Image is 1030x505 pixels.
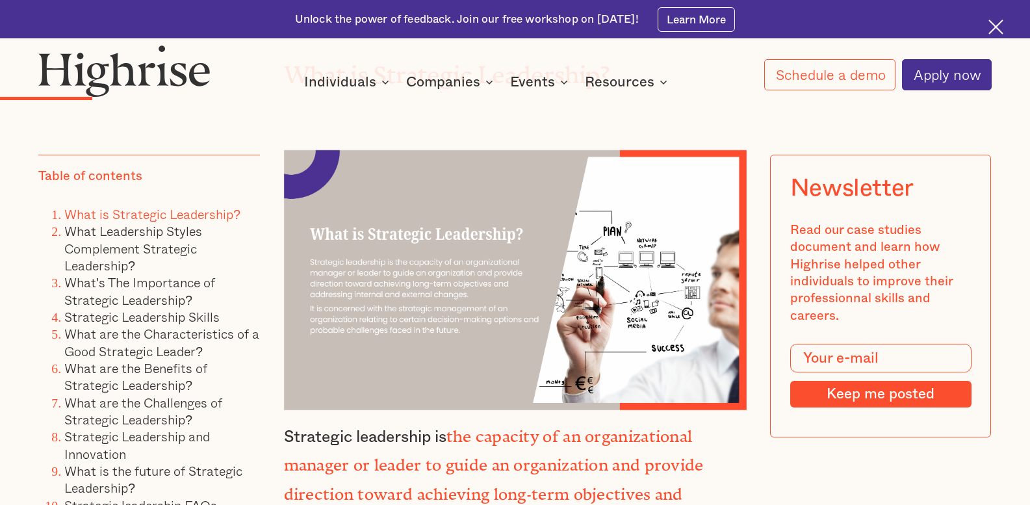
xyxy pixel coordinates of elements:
div: Companies [406,74,497,90]
a: What's The Importance of Strategic Leadership? [64,272,215,309]
div: Resources [585,74,654,90]
div: Read our case studies document and learn how Highrise helped other individuals to improve their p... [790,222,972,324]
form: Modal Form [790,344,972,408]
a: What Leadership Styles Complement Strategic Leadership? [64,221,202,276]
a: What is Strategic Leadership? [64,204,240,224]
div: Individuals [304,74,393,90]
div: Companies [406,74,480,90]
a: Strategic Leadership Skills [64,307,220,327]
a: What are the Benefits of Strategic Leadership? [64,358,207,395]
input: Your e-mail [790,344,972,373]
div: Resources [585,74,671,90]
div: Events [510,74,572,90]
div: Events [510,74,555,90]
div: Newsletter [790,174,914,202]
a: Apply now [902,59,991,90]
a: Strategic Leadership and Innovation [64,427,210,464]
div: Individuals [304,74,376,90]
a: Learn More [658,7,735,32]
input: Keep me posted [790,381,972,408]
a: What are the Characteristics of a Good Strategic Leader? [64,324,259,361]
img: Cross icon [988,19,1003,34]
div: Unlock the power of feedback. Join our free workshop on [DATE]! [295,12,639,27]
a: What is the future of Strategic Leadership? [64,461,242,498]
a: Schedule a demo [764,59,895,90]
div: Table of contents [38,168,142,185]
img: Highrise logo [38,45,211,97]
img: Strategic Leadership [284,150,747,411]
a: What are the Challenges of Strategic Leadership? [64,393,222,430]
